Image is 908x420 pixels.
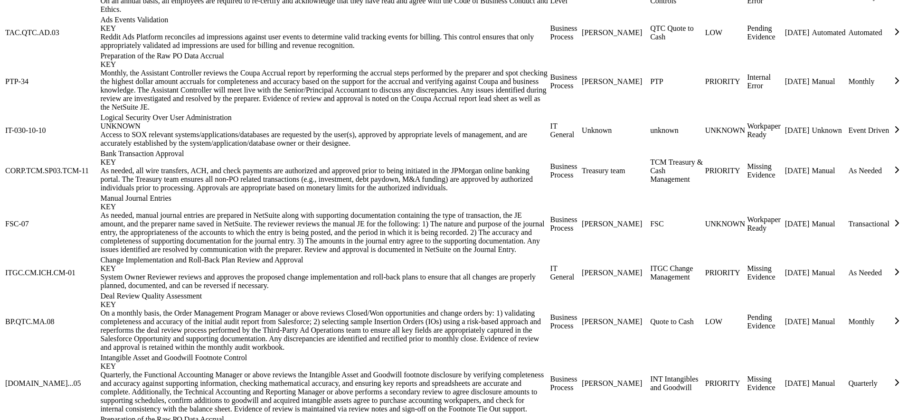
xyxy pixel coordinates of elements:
div: Workpaper Ready [747,122,783,139]
div: Change Implementation and Roll-Back Plan Review and Approval [100,256,548,273]
td: BP.QTC.MA.08 [5,291,99,352]
td: PTP-34 [5,51,99,112]
td: Business Process [550,194,581,254]
td: Business Process [550,51,581,112]
div: TCM Treasury & Cash Management [650,158,703,184]
td: Quarterly [848,353,890,414]
div: PRIORITY [705,167,745,175]
td: Business Process [550,353,581,414]
td: As Needed [848,149,890,193]
div: PRIORITY [705,269,745,277]
div: Missing Evidence [747,375,783,392]
td: Unknown [812,113,847,148]
td: As Needed [848,255,890,290]
div: On a monthly basis, the Order Management Program Manager or above reviews Closed/Won opportunitie... [100,309,548,352]
div: PRIORITY [705,77,745,86]
div: Pending Evidence [747,24,783,41]
div: Treasury team [582,167,648,175]
td: IT General [550,255,581,290]
div: KEY [100,60,548,69]
div: Monthly, the Assistant Controller reviews the Coupa Accrual report by reperforming the accrual st... [100,69,548,112]
td: [DOMAIN_NAME]...05 [5,353,99,414]
div: KEY [100,362,548,371]
div: [DATE] [785,167,810,175]
td: Automated [812,15,847,50]
td: Automated [848,15,890,50]
div: [DATE] [785,269,810,277]
td: Monthly [848,51,890,112]
div: [PERSON_NAME] [582,379,648,388]
div: KEY [100,24,548,33]
td: Business Process [550,149,581,193]
td: FSC-07 [5,194,99,254]
div: ITGC Change Management [650,264,703,281]
div: [PERSON_NAME] [582,77,648,86]
div: Reddit Ads Platform reconciles ad impressions against user events to determine valid tracking eve... [100,33,548,50]
div: [PERSON_NAME] [582,220,648,228]
div: UNKNOWN [705,220,745,228]
div: Preparation of the Raw PO Data Accrual [100,52,548,69]
div: Quarterly, the Functional Accounting Manager or above reviews the Intangible Asset and Goodwill f... [100,371,548,413]
div: Ads Events Validation [100,16,548,33]
div: [PERSON_NAME] [582,269,648,277]
td: Manual [812,291,847,352]
div: Intangible Asset and Goodwill Footnote Control [100,354,548,371]
div: Workpaper Ready [747,215,783,233]
div: INT Intangibles and Goodwill [650,375,703,392]
div: UNKNOWN [705,126,745,135]
div: [PERSON_NAME] [582,317,648,326]
div: LOW [705,28,745,37]
td: TAC.QTC.AD.03 [5,15,99,50]
td: Business Process [550,291,581,352]
div: Internal Error [747,73,783,90]
div: Bank Transaction Approval [100,149,548,167]
td: Manual [812,194,847,254]
div: Deal Review Quality Assessment [100,292,548,309]
div: [DATE] [785,126,810,135]
td: Transactional [848,194,890,254]
div: [DATE] [785,77,810,86]
div: [PERSON_NAME] [582,28,648,37]
div: UNKNOWN [100,122,548,131]
div: Quote to Cash [650,317,703,326]
div: Unknown [582,126,648,135]
td: CORP.TCM.SP03.TCM-11 [5,149,99,193]
div: unknown [650,126,703,135]
div: As needed, manual journal entries are prepared in NetSuite along with supporting documentation co... [100,211,548,254]
td: IT General [550,113,581,148]
div: KEY [100,264,548,273]
div: Access to SOX relevant systems/applications/databases are requested by the user(s), approved by a... [100,131,548,148]
div: KEY [100,300,548,309]
div: Missing Evidence [747,162,783,179]
div: QTC Quote to Cash [650,24,703,41]
div: PTP [650,77,703,86]
td: Business Process [550,15,581,50]
div: System Owner Reviewer reviews and approves the proposed change implementation and roll-back plans... [100,273,548,290]
div: KEY [100,158,548,167]
td: Monthly [848,291,890,352]
td: ITGC.CM.ICH.CM-01 [5,255,99,290]
div: As needed, all wire transfers, ACH, and check payments are authorized and approved prior to being... [100,167,548,192]
td: Manual [812,255,847,290]
div: [DATE] [785,379,810,388]
td: IT-030-10-10 [5,113,99,148]
td: Manual [812,149,847,193]
div: [DATE] [785,220,810,228]
td: Manual [812,353,847,414]
div: PRIORITY [705,379,745,388]
div: Missing Evidence [747,264,783,281]
div: KEY [100,203,548,211]
td: Event Driven [848,113,890,148]
div: Manual Journal Entries [100,194,548,211]
div: Logical Security Over User Administration [100,113,548,131]
div: Pending Evidence [747,313,783,330]
div: FSC [650,220,703,228]
div: LOW [705,317,745,326]
td: Manual [812,51,847,112]
div: [DATE] [785,317,810,326]
div: [DATE] [785,28,810,37]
